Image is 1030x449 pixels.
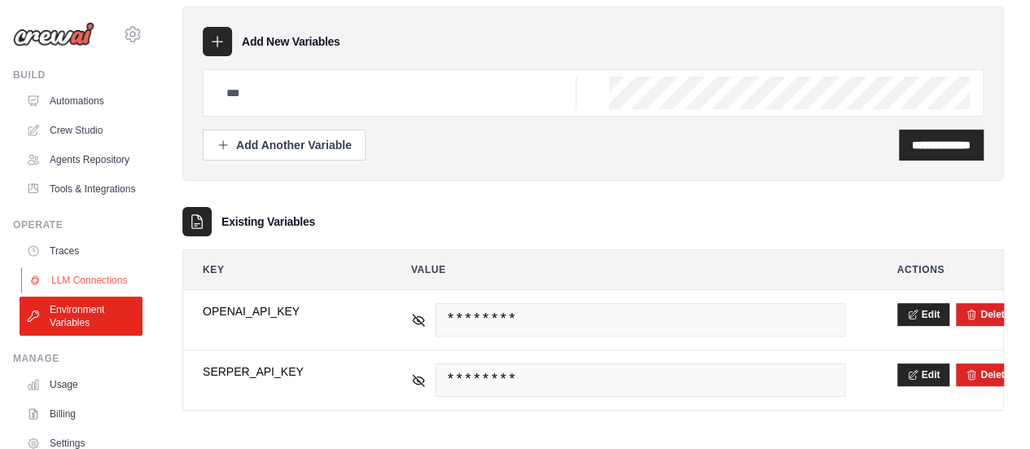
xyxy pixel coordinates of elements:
[966,308,1010,321] button: Delete
[242,33,340,50] h3: Add New Variables
[20,297,142,336] a: Environment Variables
[897,363,950,386] button: Edit
[878,250,1004,289] th: Actions
[21,267,144,293] a: LLM Connections
[203,130,366,161] button: Add Another Variable
[20,401,142,427] a: Billing
[20,117,142,143] a: Crew Studio
[217,137,352,153] div: Add Another Variable
[13,22,94,46] img: Logo
[966,368,1010,381] button: Delete
[203,303,359,319] span: OPENAI_API_KEY
[13,68,142,81] div: Build
[20,238,142,264] a: Traces
[183,250,379,289] th: Key
[392,250,865,289] th: Value
[203,363,359,380] span: SERPER_API_KEY
[221,213,315,230] h3: Existing Variables
[20,147,142,173] a: Agents Repository
[897,303,950,326] button: Edit
[20,372,142,398] a: Usage
[20,176,142,202] a: Tools & Integrations
[20,88,142,114] a: Automations
[13,218,142,231] div: Operate
[13,352,142,365] div: Manage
